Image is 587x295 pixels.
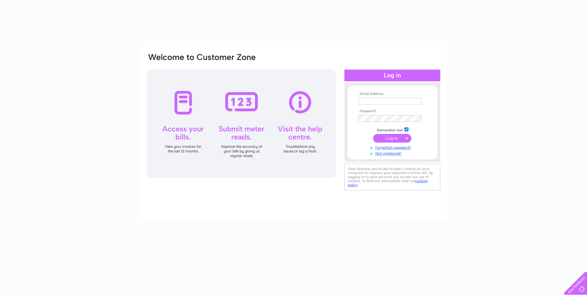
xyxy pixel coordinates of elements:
[373,134,411,143] input: Submit
[358,144,428,150] a: Forgotten password?
[358,150,428,156] a: Not registered?
[344,164,440,190] div: Clear Business would like to place cookies on your computer to improve your experience of the sit...
[356,92,428,96] th: Email Address:
[356,126,428,133] td: Remember me?
[356,109,428,113] th: Password:
[348,179,428,187] a: cookies policy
